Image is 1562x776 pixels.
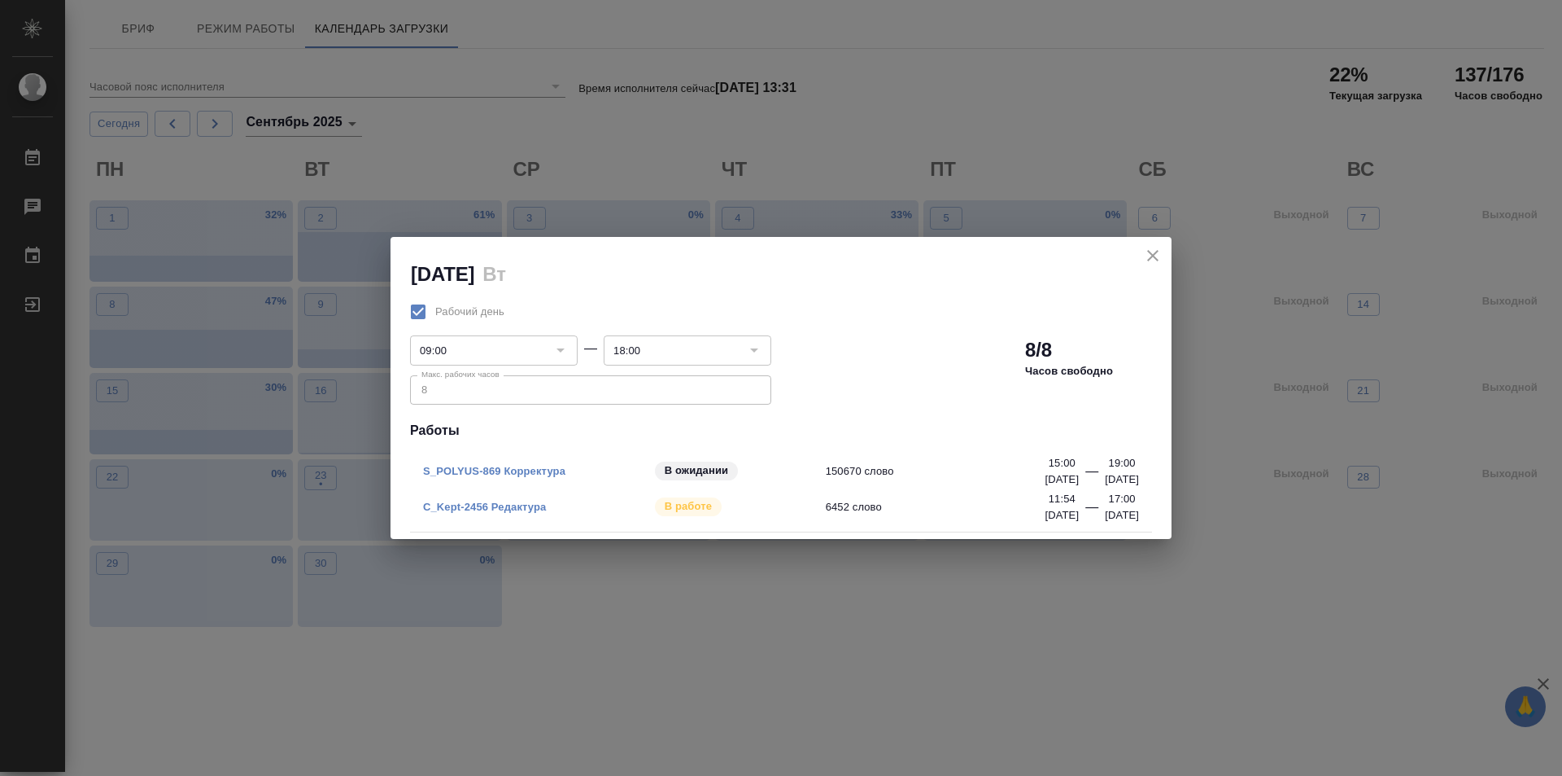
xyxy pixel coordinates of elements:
p: [DATE] [1105,471,1139,488]
h2: [DATE] [411,263,474,285]
h4: Работы [410,421,1152,441]
div: — [1085,498,1098,524]
p: 19:00 [1109,455,1136,471]
span: 6452 слово [826,499,1056,515]
p: 17:00 [1109,491,1136,507]
p: В ожидании [665,463,729,479]
span: Рабочий день [435,304,504,320]
a: S_POLYUS-869 Корректура [423,465,565,477]
div: — [1085,462,1098,488]
span: 150670 слово [826,463,1056,480]
p: [DATE] [1045,507,1079,524]
h2: Вт [482,263,505,285]
p: В работе [665,498,712,515]
a: C_Kept-2456 Редактура [423,501,546,513]
p: [DATE] [1045,471,1079,488]
p: [DATE] [1105,507,1139,524]
h2: 8/8 [1025,337,1052,363]
button: close [1141,243,1165,268]
p: 11:54 [1049,491,1076,507]
p: Часов свободно [1025,363,1113,379]
p: 15:00 [1049,455,1076,471]
div: — [584,339,597,358]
